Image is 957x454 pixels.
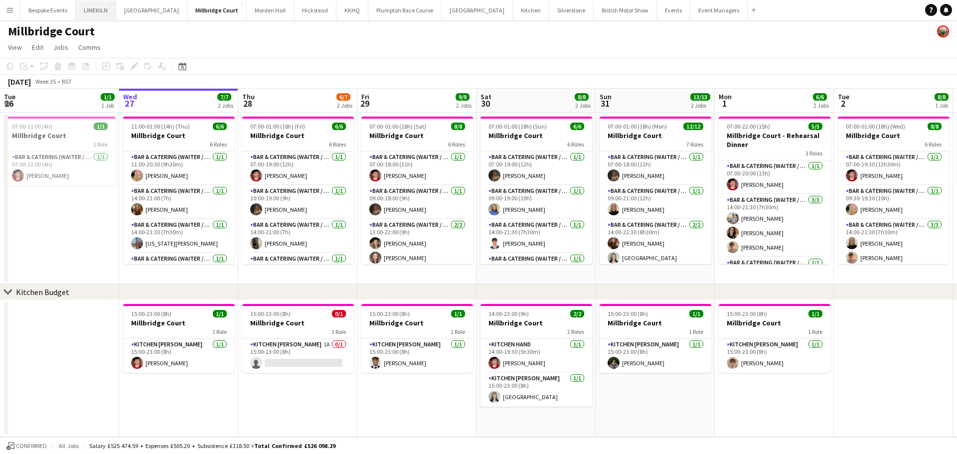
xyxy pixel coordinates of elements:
[480,131,592,140] h3: Millbridge Court
[657,0,690,20] button: Events
[2,98,15,109] span: 26
[451,123,465,130] span: 8/8
[254,442,335,450] span: Total Confirmed £526 098.29
[600,92,612,101] span: Sun
[49,41,72,54] a: Jobs
[719,194,830,257] app-card-role: Bar & Catering (Waiter / waitress)3/314:00-21:30 (7h30m)[PERSON_NAME][PERSON_NAME][PERSON_NAME]
[719,160,830,194] app-card-role: Bar & Catering (Waiter / waitress)1/107:00-20:00 (13h)[PERSON_NAME]
[719,117,830,264] div: 07:00-22:00 (15h)5/5Millbridge Court - Rehearsal Dinner3 RolesBar & Catering (Waiter / waitress)1...
[480,219,592,253] app-card-role: Bar & Catering (Waiter / waitress)1/114:00-21:30 (7h30m)[PERSON_NAME]
[598,98,612,109] span: 31
[336,93,350,101] span: 6/7
[600,151,711,185] app-card-role: Bar & Catering (Waiter / waitress)1/107:00-18:00 (11h)[PERSON_NAME]
[600,339,711,373] app-card-role: Kitchen [PERSON_NAME]1/115:00-23:00 (8h)[PERSON_NAME]
[242,253,354,287] app-card-role: Bar & Catering (Waiter / waitress)1/114:00-22:00 (8h)
[480,339,592,373] app-card-role: Kitchen Hand1/114:00-19:30 (5h30m)[PERSON_NAME]
[361,131,473,140] h3: Millbridge Court
[93,141,108,148] span: 1 Role
[567,328,584,335] span: 2 Roles
[242,151,354,185] app-card-role: Bar & Catering (Waiter / waitress)1/107:00-19:00 (12h)[PERSON_NAME]
[250,310,291,317] span: 15:00-23:00 (8h)
[131,123,190,130] span: 11:00-01:00 (14h) (Thu)
[808,328,822,335] span: 1 Role
[805,150,822,157] span: 3 Roles
[212,328,227,335] span: 1 Role
[575,102,591,109] div: 2 Jobs
[116,0,187,20] button: [GEOGRAPHIC_DATA]
[20,0,76,20] button: Bespoke Events
[361,117,473,264] app-job-card: 07:00-01:00 (18h) (Sat)8/8Millbridge Court6 RolesBar & Catering (Waiter / waitress)1/107:00-18:00...
[28,41,47,54] a: Edit
[480,185,592,219] app-card-role: Bar & Catering (Waiter / waitress)1/109:00-19:00 (10h)[PERSON_NAME]
[123,304,235,373] app-job-card: 15:00-23:00 (8h)1/1Millbridge Court1 RoleKitchen [PERSON_NAME]1/115:00-23:00 (8h)[PERSON_NAME]
[123,131,235,140] h3: Millbridge Court
[727,123,770,130] span: 07:00-22:00 (15h)
[808,310,822,317] span: 1/1
[74,41,105,54] a: Comms
[727,310,767,317] span: 15:00-23:00 (8h)
[101,102,114,109] div: 1 Job
[242,117,354,264] app-job-card: 07:00-01:00 (18h) (Fri)6/6Millbridge Court6 RolesBar & Catering (Waiter / waitress)1/107:00-19:00...
[480,373,592,407] app-card-role: Kitchen [PERSON_NAME]1/115:00-23:00 (8h)[GEOGRAPHIC_DATA]
[337,102,352,109] div: 2 Jobs
[567,141,584,148] span: 6 Roles
[719,304,830,373] app-job-card: 15:00-23:00 (8h)1/1Millbridge Court1 RoleKitchen [PERSON_NAME]1/115:00-23:00 (8h)[PERSON_NAME]
[719,318,830,327] h3: Millbridge Court
[361,219,473,268] app-card-role: Bar & Catering (Waiter / waitress)2/213:00-22:00 (9h)[PERSON_NAME][PERSON_NAME]
[928,123,942,130] span: 8/8
[488,310,529,317] span: 14:00-23:00 (9h)
[480,92,491,101] span: Sat
[123,253,235,287] app-card-role: Bar & Catering (Waiter / waitress)1/114:00-23:00 (9h)
[53,43,68,52] span: Jobs
[78,43,101,52] span: Comms
[361,318,473,327] h3: Millbridge Court
[690,0,748,20] button: Event Managers
[8,24,95,39] h1: Millbridge Court
[4,151,116,185] app-card-role: Bar & Catering (Waiter / waitress)1/107:00-11:00 (4h)[PERSON_NAME]
[451,328,465,335] span: 1 Role
[935,93,949,101] span: 8/8
[94,123,108,130] span: 1/1
[123,117,235,264] div: 11:00-01:00 (14h) (Thu)6/6Millbridge Court6 RolesBar & Catering (Waiter / waitress)1/111:00-20:30...
[846,123,905,130] span: 07:00-01:00 (18h) (Wed)
[12,123,52,130] span: 07:00-11:00 (4h)
[594,0,657,20] button: British Motor Show
[101,93,115,101] span: 1/1
[480,253,592,287] app-card-role: Bar & Catering (Waiter / waitress)1/114:00-22:30 (8h30m)
[123,318,235,327] h3: Millbridge Court
[247,0,294,20] button: Morden Hall
[600,185,711,219] app-card-role: Bar & Catering (Waiter / waitress)1/109:00-21:00 (12h)[PERSON_NAME]
[480,117,592,264] div: 07:00-01:00 (18h) (Sun)6/6Millbridge Court6 RolesBar & Catering (Waiter / waitress)1/107:00-19:00...
[122,98,137,109] span: 27
[360,98,369,109] span: 29
[218,102,233,109] div: 2 Jobs
[838,117,950,264] app-job-card: 07:00-01:00 (18h) (Wed)8/8Millbridge Court6 RolesBar & Catering (Waiter / waitress)1/107:00-19:30...
[242,131,354,140] h3: Millbridge Court
[242,185,354,219] app-card-role: Bar & Catering (Waiter / waitress)1/110:00-19:00 (9h)[PERSON_NAME]
[336,0,368,20] button: KKHQ
[361,304,473,373] app-job-card: 15:00-23:00 (8h)1/1Millbridge Court1 RoleKitchen [PERSON_NAME]1/115:00-23:00 (8h)[PERSON_NAME]
[480,304,592,407] div: 14:00-23:00 (9h)2/2Millbridge Court2 RolesKitchen Hand1/114:00-19:30 (5h30m)[PERSON_NAME]Kitchen ...
[4,117,116,185] div: 07:00-11:00 (4h)1/1Millbridge Court1 RoleBar & Catering (Waiter / waitress)1/107:00-11:00 (4h)[PE...
[549,0,594,20] button: Silverstone
[488,123,547,130] span: 07:00-01:00 (18h) (Sun)
[242,219,354,253] app-card-role: Bar & Catering (Waiter / waitress)1/114:00-21:00 (7h)[PERSON_NAME]
[719,92,732,101] span: Mon
[210,141,227,148] span: 6 Roles
[838,92,849,101] span: Tue
[442,0,513,20] button: [GEOGRAPHIC_DATA]
[213,310,227,317] span: 1/1
[690,93,710,101] span: 13/13
[689,310,703,317] span: 1/1
[683,123,703,130] span: 12/12
[16,287,69,297] div: Kitchen Budget
[187,0,247,20] button: Millbridge Court
[329,141,346,148] span: 6 Roles
[217,93,231,101] span: 7/7
[241,98,255,109] span: 28
[8,43,22,52] span: View
[691,102,710,109] div: 2 Jobs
